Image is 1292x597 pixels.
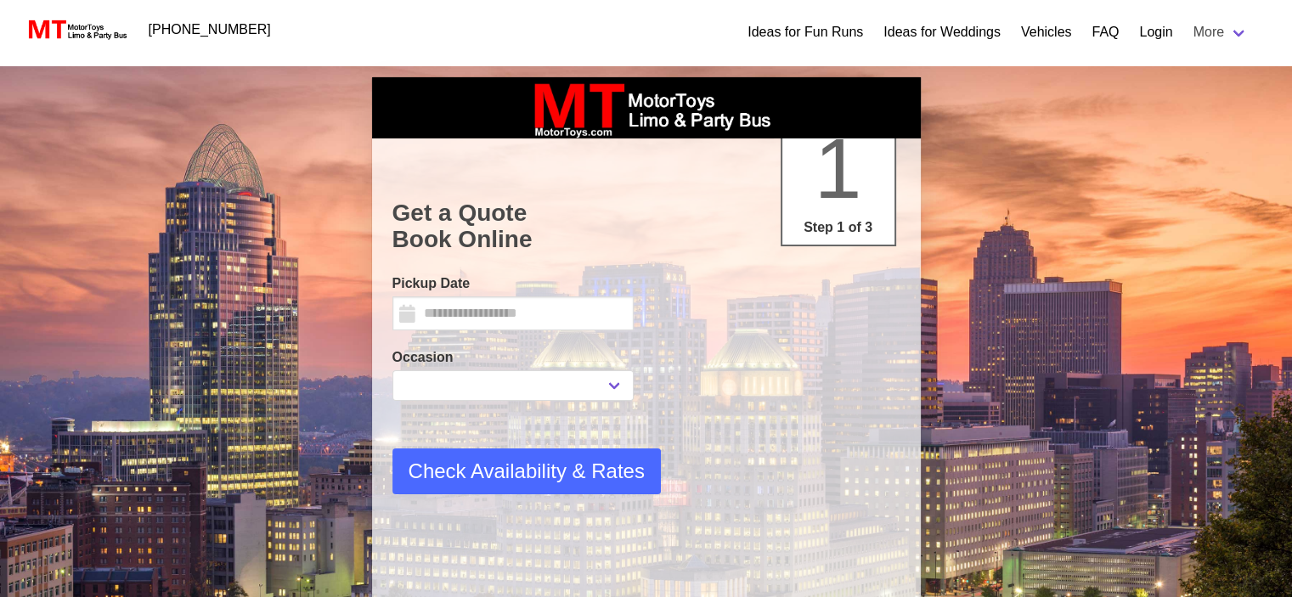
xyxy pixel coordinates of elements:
[789,217,888,238] p: Step 1 of 3
[815,121,862,216] span: 1
[138,13,281,47] a: [PHONE_NUMBER]
[1021,22,1072,42] a: Vehicles
[24,18,128,42] img: MotorToys Logo
[748,22,863,42] a: Ideas for Fun Runs
[392,200,900,253] h1: Get a Quote Book Online
[392,448,661,494] button: Check Availability & Rates
[1183,15,1258,49] a: More
[392,273,634,294] label: Pickup Date
[519,77,774,138] img: box_logo_brand.jpeg
[409,456,645,487] span: Check Availability & Rates
[1092,22,1119,42] a: FAQ
[883,22,1001,42] a: Ideas for Weddings
[392,347,634,368] label: Occasion
[1139,22,1172,42] a: Login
